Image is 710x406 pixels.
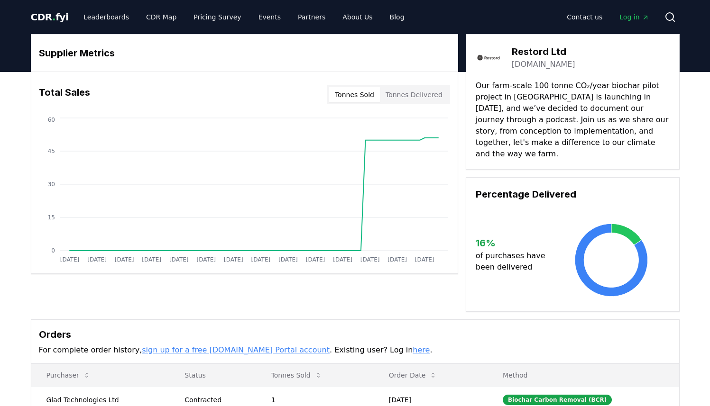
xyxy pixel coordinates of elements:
[495,370,672,380] p: Method
[264,366,330,385] button: Tonnes Sold
[114,256,134,263] tspan: [DATE]
[87,256,107,263] tspan: [DATE]
[278,256,298,263] tspan: [DATE]
[559,9,656,26] nav: Main
[360,256,379,263] tspan: [DATE]
[329,87,380,102] button: Tonnes Sold
[39,85,90,104] h3: Total Sales
[619,12,649,22] span: Log in
[387,256,407,263] tspan: [DATE]
[186,9,249,26] a: Pricing Survey
[39,344,672,356] p: For complete order history, . Existing user? Log in .
[142,345,330,354] a: sign up for a free [DOMAIN_NAME] Portal account
[476,44,502,71] img: Restord Ltd-logo
[177,370,248,380] p: Status
[251,256,270,263] tspan: [DATE]
[305,256,325,263] tspan: [DATE]
[413,345,430,354] a: here
[31,10,69,24] a: CDR.fyi
[382,9,412,26] a: Blog
[251,9,288,26] a: Events
[512,45,575,59] h3: Restord Ltd
[47,148,55,154] tspan: 45
[51,247,55,254] tspan: 0
[335,9,380,26] a: About Us
[476,80,670,160] p: Our farm-scale 100 tonne CO₂/year biochar pilot project in [GEOGRAPHIC_DATA] is launching in [DAT...
[169,256,188,263] tspan: [DATE]
[512,59,575,70] a: [DOMAIN_NAME]
[39,366,98,385] button: Purchaser
[476,236,553,250] h3: 16 %
[47,181,55,188] tspan: 30
[559,9,610,26] a: Contact us
[142,256,161,263] tspan: [DATE]
[476,250,553,273] p: of purchases have been delivered
[184,395,248,405] div: Contracted
[60,256,79,263] tspan: [DATE]
[31,11,69,23] span: CDR fyi
[224,256,243,263] tspan: [DATE]
[381,366,445,385] button: Order Date
[290,9,333,26] a: Partners
[503,395,612,405] div: Biochar Carbon Removal (BCR)
[380,87,448,102] button: Tonnes Delivered
[47,214,55,221] tspan: 15
[39,46,450,60] h3: Supplier Metrics
[333,256,352,263] tspan: [DATE]
[76,9,137,26] a: Leaderboards
[138,9,184,26] a: CDR Map
[415,256,434,263] tspan: [DATE]
[196,256,216,263] tspan: [DATE]
[39,327,672,342] h3: Orders
[52,11,55,23] span: .
[612,9,656,26] a: Log in
[476,187,670,201] h3: Percentage Delivered
[47,117,55,123] tspan: 60
[76,9,412,26] nav: Main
